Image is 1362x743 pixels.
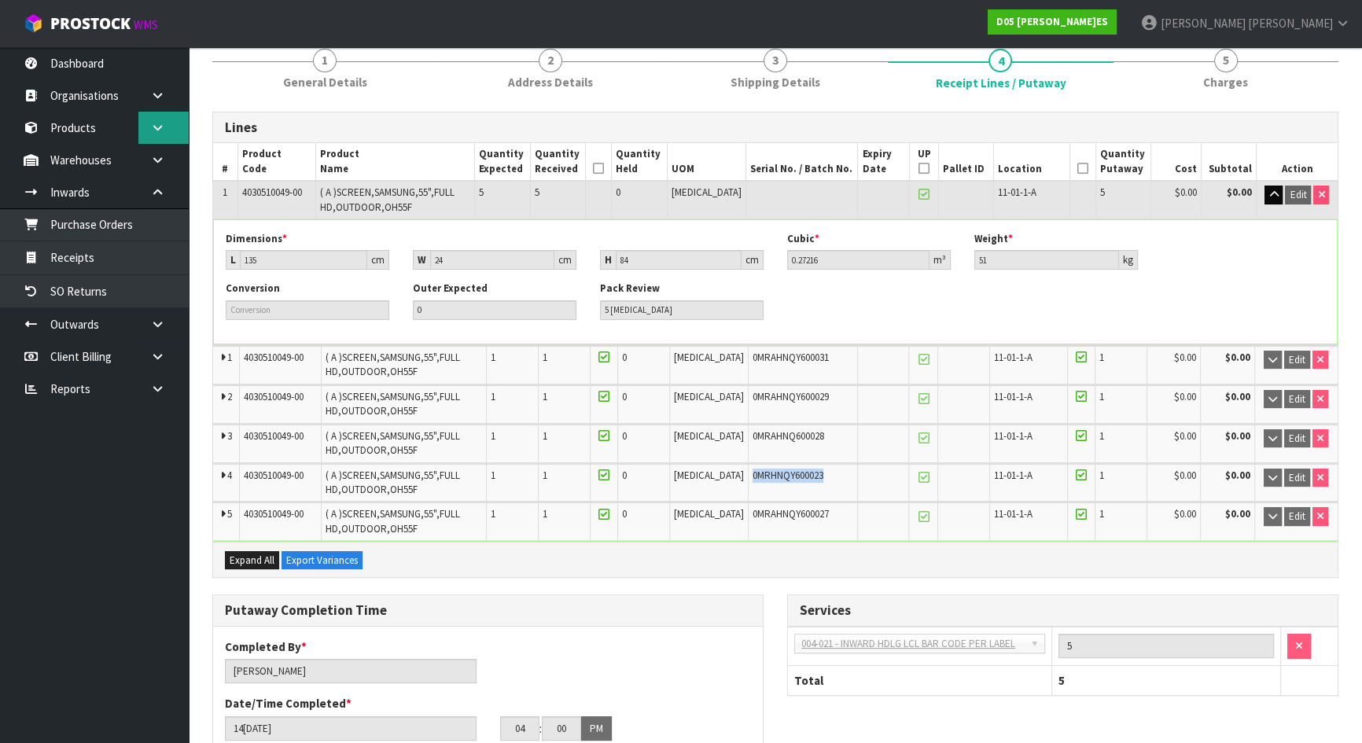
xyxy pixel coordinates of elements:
[1175,186,1197,199] span: $0.00
[1201,143,1256,181] th: Subtotal
[745,143,857,181] th: Serial No. / Batch No.
[326,351,460,378] span: ( A )SCREEN,SAMSUNG,55",FULL HD,OUTDOOR,OH55F
[605,253,612,267] strong: H
[998,186,1036,199] span: 11-01-1-A
[326,507,460,535] span: ( A )SCREEN,SAMSUNG,55",FULL HD,OUTDOOR,OH55F
[742,250,764,270] div: cm
[994,429,1033,443] span: 11-01-1-A
[223,186,227,199] span: 1
[418,253,426,267] strong: W
[1227,186,1252,199] strong: $0.00
[600,300,764,320] input: Pack Review
[801,634,1024,653] span: 004-021 - INWARD HDLG LCL BAR CODE PER LABEL
[988,49,1012,72] span: 4
[226,232,287,246] label: Dimensions
[543,429,547,443] span: 1
[994,507,1033,520] span: 11-01-1-A
[1100,186,1105,199] span: 5
[1058,673,1065,688] span: 5
[225,695,352,712] label: Date/Time Completed
[413,300,576,320] input: Outer Expected
[226,300,389,320] input: Conversion
[326,429,460,457] span: ( A )SCREEN,SAMSUNG,55",FULL HD,OUTDOOR,OH55F
[1099,390,1104,403] span: 1
[244,351,304,364] span: 4030510049-00
[1161,16,1246,31] span: [PERSON_NAME]
[1099,429,1104,443] span: 1
[539,716,542,741] td: :
[616,250,742,270] input: Height
[491,351,495,364] span: 1
[1099,351,1104,364] span: 1
[491,507,495,520] span: 1
[1225,390,1250,403] strong: $0.00
[974,250,1119,270] input: Weight
[316,143,475,181] th: Product Name
[787,250,929,270] input: Cubic
[1289,432,1305,445] span: Edit
[530,143,586,181] th: Quantity Received
[1174,429,1196,443] span: $0.00
[674,469,744,482] span: [MEDICAL_DATA]
[672,186,742,199] span: [MEDICAL_DATA]
[1256,143,1338,181] th: Action
[225,716,477,741] input: Date/Time completed
[543,351,547,364] span: 1
[227,507,232,520] span: 5
[491,429,495,443] span: 1
[543,390,547,403] span: 1
[994,469,1033,482] span: 11-01-1-A
[413,281,488,296] label: Outer Expected
[1289,353,1305,366] span: Edit
[1289,509,1305,523] span: Edit
[1248,16,1333,31] span: [PERSON_NAME]
[237,143,315,181] th: Product Code
[225,638,307,655] label: Completed By
[939,143,994,181] th: Pallet ID
[993,143,1069,181] th: Location
[764,49,787,72] span: 3
[1225,429,1250,443] strong: $0.00
[24,13,43,33] img: cube-alt.png
[1174,390,1196,403] span: $0.00
[581,716,612,741] button: PM
[935,75,1066,91] span: Receipt Lines / Putaway
[994,351,1033,364] span: 11-01-1-A
[753,351,829,364] span: 0MRAHNQY600031
[539,49,562,72] span: 2
[543,469,547,482] span: 1
[50,13,131,34] span: ProStock
[910,143,939,181] th: UP
[320,186,455,213] span: ( A )SCREEN,SAMSUNG,55",FULL HD,OUTDOOR,OH55F
[554,250,576,270] div: cm
[622,429,627,443] span: 0
[1284,469,1310,487] button: Edit
[753,507,829,520] span: 0MRAHNQY600027
[227,351,232,364] span: 1
[1225,469,1250,482] strong: $0.00
[753,429,824,443] span: 0MRAHNQ600028
[753,390,829,403] span: 0MRAHNQY600029
[1214,49,1238,72] span: 5
[282,551,363,570] button: Export Variances
[1284,390,1310,409] button: Edit
[600,281,660,296] label: Pack Review
[674,390,744,403] span: [MEDICAL_DATA]
[1203,74,1248,90] span: Charges
[326,469,460,496] span: ( A )SCREEN,SAMSUNG,55",FULL HD,OUTDOOR,OH55F
[326,390,460,417] span: ( A )SCREEN,SAMSUNG,55",FULL HD,OUTDOOR,OH55F
[622,390,627,403] span: 0
[1099,507,1104,520] span: 1
[1284,351,1310,370] button: Edit
[674,429,744,443] span: [MEDICAL_DATA]
[1099,469,1104,482] span: 1
[1225,351,1250,364] strong: $0.00
[622,469,627,482] span: 0
[1095,143,1151,181] th: Quantity Putaway
[227,390,232,403] span: 2
[227,429,232,443] span: 3
[800,603,1326,618] h3: Services
[244,429,304,443] span: 4030510049-00
[1284,507,1310,526] button: Edit
[1285,186,1311,204] button: Edit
